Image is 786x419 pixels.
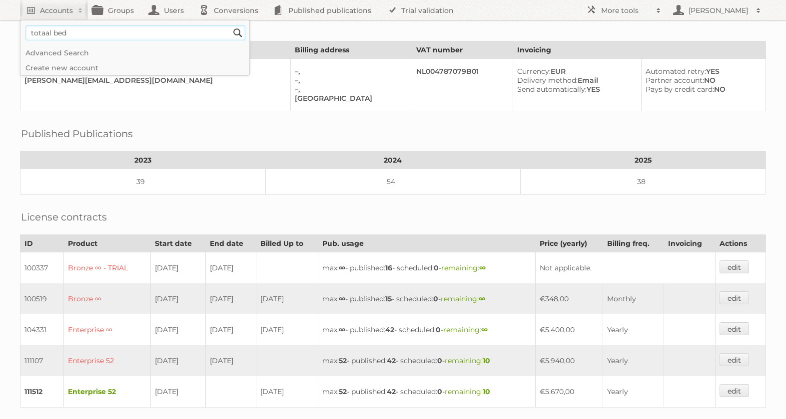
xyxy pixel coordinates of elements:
[256,283,318,314] td: [DATE]
[646,67,758,76] div: YES
[720,322,749,335] a: edit
[21,126,133,141] h2: Published Publications
[715,235,766,252] th: Actions
[603,235,664,252] th: Billing freq.
[481,325,488,334] strong: ∞
[63,376,151,408] td: Enterprise 52
[441,294,485,303] span: remaining:
[445,387,490,396] span: remaining:
[521,152,766,169] th: 2025
[646,76,704,85] span: Partner account:
[20,235,64,252] th: ID
[483,356,490,365] strong: 10
[720,291,749,304] a: edit
[318,345,536,376] td: max: - published: - scheduled: -
[318,252,536,284] td: max: - published: - scheduled: -
[603,314,664,345] td: Yearly
[385,294,392,303] strong: 15
[517,76,633,85] div: Email
[291,41,412,59] th: Billing address
[521,169,766,195] td: 38
[720,260,749,273] a: edit
[517,85,587,94] span: Send automatically:
[151,345,206,376] td: [DATE]
[535,314,603,345] td: €5.400,00
[20,345,64,376] td: 111107
[517,85,633,94] div: YES
[151,235,206,252] th: Start date
[535,235,603,252] th: Price (yearly)
[339,325,345,334] strong: ∞
[20,169,266,195] td: 39
[205,345,256,376] td: [DATE]
[295,94,403,103] div: [GEOGRAPHIC_DATA]
[436,325,441,334] strong: 0
[20,314,64,345] td: 104331
[517,67,551,76] span: Currency:
[205,283,256,314] td: [DATE]
[535,345,603,376] td: €5.940,00
[603,376,664,408] td: Yearly
[63,283,151,314] td: Bronze ∞
[265,152,520,169] th: 2024
[20,252,64,284] td: 100337
[434,263,439,272] strong: 0
[21,209,107,224] h2: License contracts
[230,25,245,40] input: Search
[601,5,651,15] h2: More tools
[441,263,486,272] span: remaining:
[479,294,485,303] strong: ∞
[686,5,751,15] h2: [PERSON_NAME]
[151,252,206,284] td: [DATE]
[664,235,715,252] th: Invoicing
[387,356,396,365] strong: 42
[339,356,347,365] strong: 52
[483,387,490,396] strong: 10
[205,252,256,284] td: [DATE]
[339,263,345,272] strong: ∞
[517,67,633,76] div: EUR
[151,283,206,314] td: [DATE]
[387,387,396,396] strong: 42
[63,345,151,376] td: Enterprise 52
[437,387,442,396] strong: 0
[63,314,151,345] td: Enterprise ∞
[295,76,403,85] div: –,
[646,67,706,76] span: Automated retry:
[318,283,536,314] td: max: - published: - scheduled: -
[151,376,206,408] td: [DATE]
[646,85,714,94] span: Pays by credit card:
[437,356,442,365] strong: 0
[412,59,513,111] td: NL004787079B01
[535,252,715,284] td: Not applicable.
[720,384,749,397] a: edit
[720,353,749,366] a: edit
[63,235,151,252] th: Product
[318,314,536,345] td: max: - published: - scheduled: -
[535,376,603,408] td: €5.670,00
[20,45,249,60] a: Advanced Search
[256,314,318,345] td: [DATE]
[265,169,520,195] td: 54
[479,263,486,272] strong: ∞
[646,85,758,94] div: NO
[339,387,347,396] strong: 52
[205,235,256,252] th: End date
[412,41,513,59] th: VAT number
[20,152,266,169] th: 2023
[20,376,64,408] td: 111512
[20,283,64,314] td: 100519
[205,314,256,345] td: [DATE]
[535,283,603,314] td: €348,00
[63,252,151,284] td: Bronze ∞ - TRIAL
[151,314,206,345] td: [DATE]
[445,356,490,365] span: remaining:
[513,41,766,59] th: Invoicing
[603,283,664,314] td: Monthly
[256,376,318,408] td: [DATE]
[40,5,73,15] h2: Accounts
[24,76,282,85] div: [PERSON_NAME][EMAIL_ADDRESS][DOMAIN_NAME]
[433,294,438,303] strong: 0
[295,67,403,76] div: –,
[20,60,249,75] a: Create new account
